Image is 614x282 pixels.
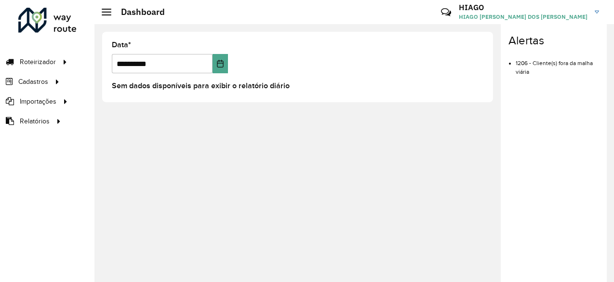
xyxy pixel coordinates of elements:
[213,54,228,73] button: Choose Date
[112,39,131,51] label: Data
[18,77,48,87] span: Cadastros
[20,116,50,126] span: Relatórios
[112,80,290,92] label: Sem dados disponíveis para exibir o relatório diário
[436,2,456,23] a: Contato Rápido
[508,34,599,48] h4: Alertas
[459,13,587,21] span: HIAGO [PERSON_NAME] DOS [PERSON_NAME]
[111,7,165,17] h2: Dashboard
[20,57,56,67] span: Roteirizador
[20,96,56,107] span: Importações
[516,52,599,76] li: 1206 - Cliente(s) fora da malha viária
[459,3,587,12] h3: HIAGO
